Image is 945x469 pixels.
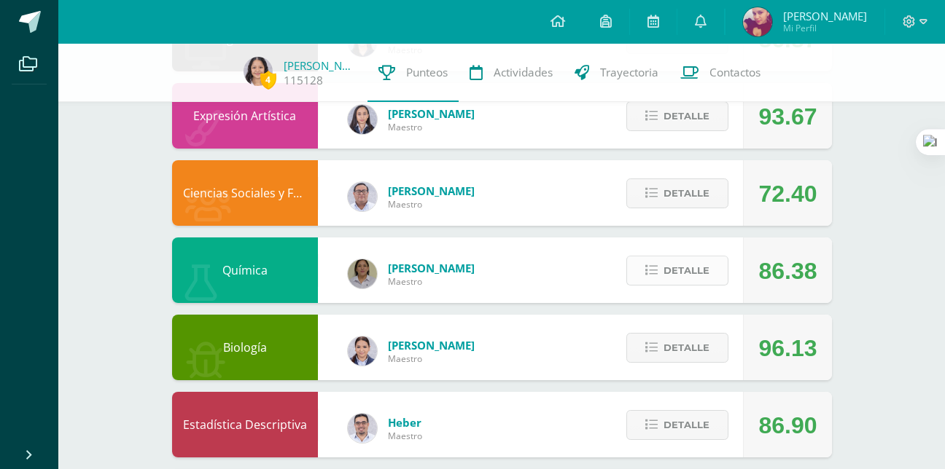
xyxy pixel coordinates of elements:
[758,315,817,381] div: 96.13
[348,259,377,288] img: 3af43c4f3931345fadf8ce10480f33e2.png
[388,121,475,133] span: Maestro
[664,103,709,130] span: Detalle
[388,352,475,365] span: Maestro
[388,338,475,352] span: [PERSON_NAME]
[348,414,377,443] img: 54231652241166600daeb3395b4f1510.png
[783,22,867,34] span: Mi Perfil
[758,393,817,458] div: 86.90
[758,161,817,226] div: 72.40
[758,84,817,149] div: 93.67
[260,71,276,89] span: 4
[709,65,761,80] span: Contactos
[626,410,728,440] button: Detalle
[388,415,422,430] span: Heber
[626,178,728,208] button: Detalle
[172,160,318,226] div: Ciencias Sociales y Formación Ciudadana 5
[172,315,318,380] div: Biología
[494,65,553,80] span: Actividades
[388,261,475,275] span: [PERSON_NAME]
[388,198,475,210] span: Maestro
[388,184,475,198] span: [PERSON_NAME]
[626,333,728,363] button: Detalle
[669,44,771,102] a: Contactos
[743,7,772,36] img: 56fa8ae54895f260aaa680a71fb556c5.png
[664,334,709,361] span: Detalle
[664,411,709,438] span: Detalle
[172,392,318,457] div: Estadística Descriptiva
[664,180,709,207] span: Detalle
[459,44,564,102] a: Actividades
[388,275,475,288] span: Maestro
[406,65,448,80] span: Punteos
[284,58,357,73] a: [PERSON_NAME]
[284,73,323,88] a: 115128
[564,44,669,102] a: Trayectoria
[388,430,422,442] span: Maestro
[626,256,728,285] button: Detalle
[348,105,377,134] img: 35694fb3d471466e11a043d39e0d13e5.png
[664,257,709,284] span: Detalle
[172,237,318,303] div: Química
[600,65,658,80] span: Trayectoria
[758,238,817,304] div: 86.38
[244,57,273,86] img: a7ee6d70d80002b2e40dc5bf61ca7e6f.png
[367,44,459,102] a: Punteos
[172,83,318,149] div: Expresión Artística
[783,9,867,23] span: [PERSON_NAME]
[626,101,728,131] button: Detalle
[388,106,475,121] span: [PERSON_NAME]
[348,336,377,366] img: 855b3dd62270c154f2b859b7888d8297.png
[348,182,377,211] img: 5778bd7e28cf89dedf9ffa8080fc1cd8.png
